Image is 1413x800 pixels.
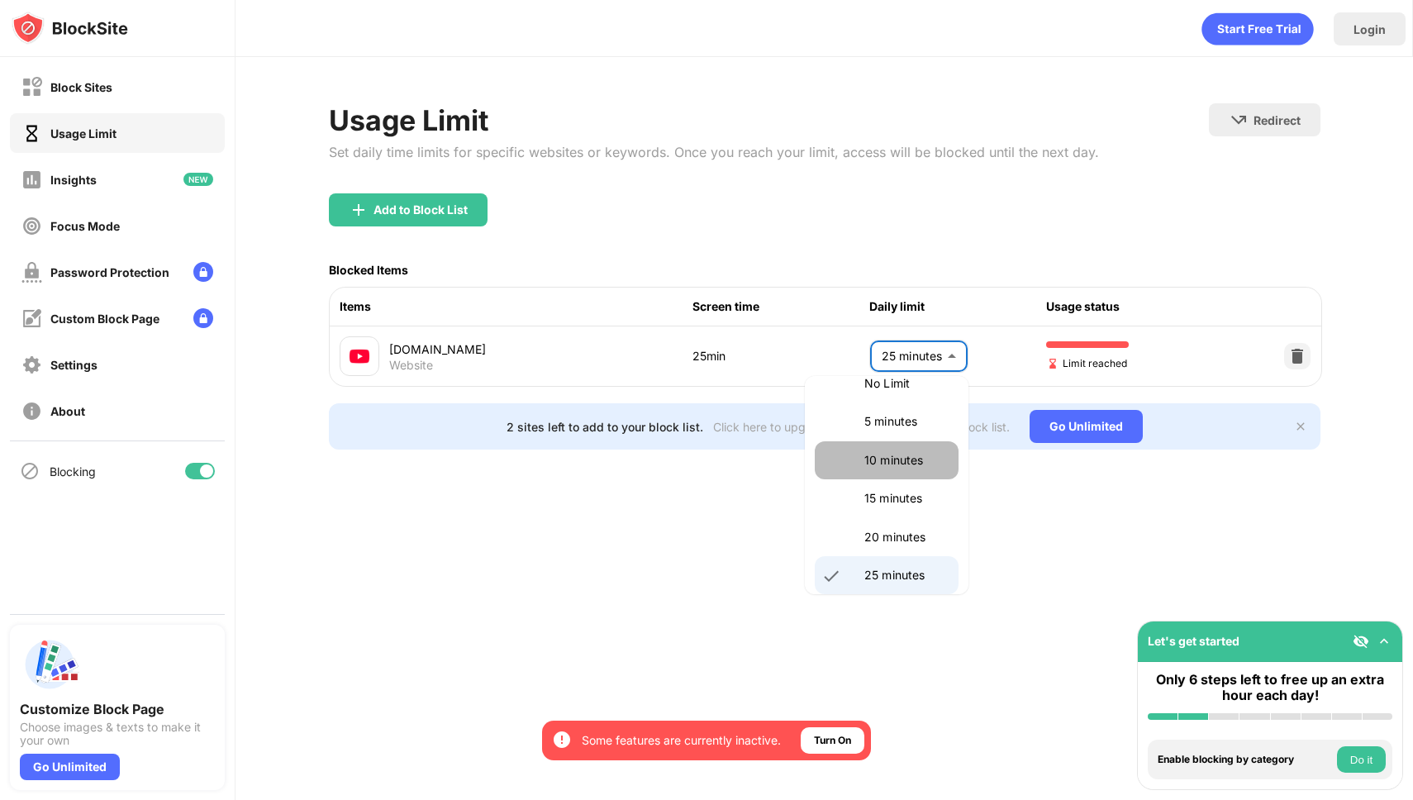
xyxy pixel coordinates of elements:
p: 25 minutes [864,566,949,584]
p: 5 minutes [864,412,949,431]
p: 15 minutes [864,489,949,507]
p: 20 minutes [864,528,949,546]
p: 10 minutes [864,451,949,469]
p: No Limit [864,374,949,393]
